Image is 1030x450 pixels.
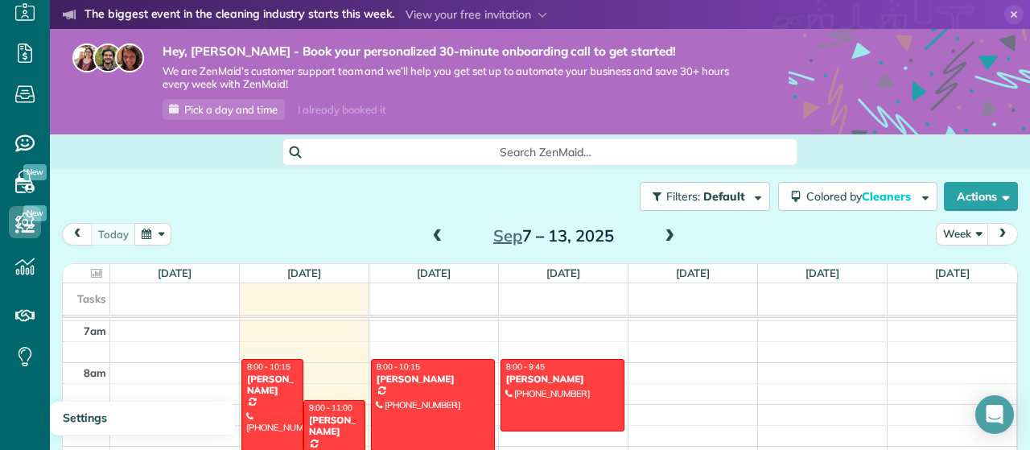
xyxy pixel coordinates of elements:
[987,223,1018,245] button: next
[84,6,394,24] strong: The biggest event in the cleaning industry starts this week.
[309,403,352,413] span: 9:00 - 11:00
[63,411,107,425] span: Settings
[163,99,285,120] a: Pick a day and time
[84,324,106,337] span: 7am
[944,182,1018,211] button: Actions
[376,374,490,385] div: [PERSON_NAME]
[975,395,1014,434] div: Open Intercom Messenger
[50,402,235,436] a: Settings
[640,182,770,211] button: Filters: Default
[377,361,420,372] span: 8:00 - 10:15
[778,182,937,211] button: Colored byCleaners
[546,266,581,279] a: [DATE]
[163,43,740,60] strong: Hey, [PERSON_NAME] - Book your personalized 30-minute onboarding call to get started!
[505,374,620,385] div: [PERSON_NAME]
[288,100,395,120] div: I already booked it
[862,189,913,204] span: Cleaners
[77,292,106,305] span: Tasks
[84,366,106,379] span: 8am
[184,103,278,116] span: Pick a day and time
[666,189,700,204] span: Filters:
[72,43,101,72] img: maria-72a9807cf96188c08ef61303f053569d2e2a8a1cde33d635c8a3ac13582a053d.jpg
[62,223,93,245] button: prev
[493,225,522,246] span: Sep
[506,361,545,372] span: 8:00 - 9:45
[805,266,840,279] a: [DATE]
[287,266,322,279] a: [DATE]
[936,223,989,245] button: Week
[703,189,746,204] span: Default
[806,189,917,204] span: Colored by
[93,43,122,72] img: jorge-587dff0eeaa6aab1f244e6dc62b8924c3b6ad411094392a53c71c6c4a576187d.jpg
[163,64,740,92] span: We are ZenMaid’s customer support team and we’ll help you get set up to automate your business an...
[246,374,299,397] div: [PERSON_NAME]
[308,415,360,438] div: [PERSON_NAME]
[417,266,451,279] a: [DATE]
[115,43,144,72] img: michelle-19f622bdf1676172e81f8f8fba1fb50e276960ebfe0243fe18214015130c80e4.jpg
[158,266,192,279] a: [DATE]
[247,361,290,372] span: 8:00 - 10:15
[453,227,654,245] h2: 7 – 13, 2025
[935,266,970,279] a: [DATE]
[676,266,711,279] a: [DATE]
[91,223,136,245] button: today
[632,182,770,211] a: Filters: Default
